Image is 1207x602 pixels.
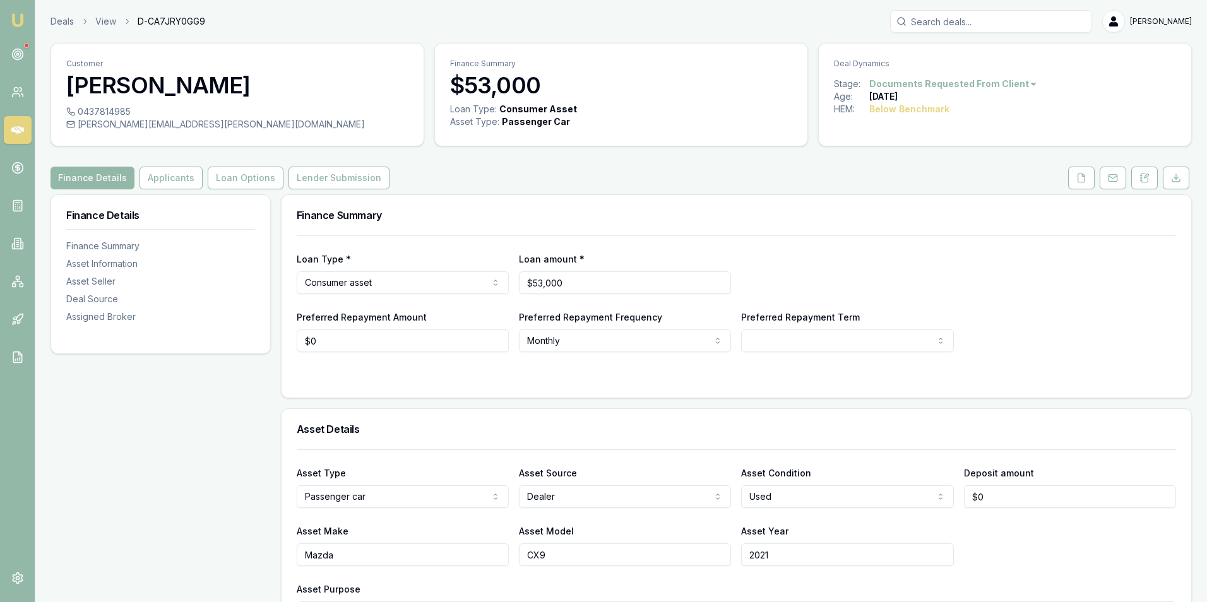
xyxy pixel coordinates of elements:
[66,275,255,288] div: Asset Seller
[66,210,255,220] h3: Finance Details
[450,103,497,115] div: Loan Type:
[964,468,1034,478] label: Deposit amount
[834,90,869,103] div: Age:
[869,78,1038,90] button: Documents Requested From Client
[519,526,574,536] label: Asset Model
[51,167,137,189] a: Finance Details
[208,167,283,189] button: Loan Options
[297,312,427,322] label: Preferred Repayment Amount
[51,15,205,28] nav: breadcrumb
[66,118,408,131] div: [PERSON_NAME][EMAIL_ADDRESS][PERSON_NAME][DOMAIN_NAME]
[66,240,255,252] div: Finance Summary
[499,103,577,115] div: Consumer Asset
[297,584,360,594] label: Asset Purpose
[95,15,116,28] a: View
[450,59,792,69] p: Finance Summary
[205,167,286,189] a: Loan Options
[869,90,898,103] div: [DATE]
[869,103,949,115] div: Below Benchmark
[138,15,205,28] span: D-CA7JRY0GG9
[297,254,351,264] label: Loan Type *
[834,78,869,90] div: Stage:
[297,468,346,478] label: Asset Type
[297,424,1176,434] h3: Asset Details
[741,468,811,478] label: Asset Condition
[519,312,662,322] label: Preferred Repayment Frequency
[519,271,731,294] input: $
[519,468,577,478] label: Asset Source
[741,312,860,322] label: Preferred Repayment Term
[297,210,1176,220] h3: Finance Summary
[1130,16,1192,27] span: [PERSON_NAME]
[51,15,74,28] a: Deals
[66,257,255,270] div: Asset Information
[297,526,348,536] label: Asset Make
[741,526,788,536] label: Asset Year
[66,293,255,305] div: Deal Source
[288,167,389,189] button: Lender Submission
[286,167,392,189] a: Lender Submission
[450,73,792,98] h3: $53,000
[834,103,869,115] div: HEM:
[890,10,1092,33] input: Search deals
[137,167,205,189] a: Applicants
[66,59,408,69] p: Customer
[519,254,585,264] label: Loan amount *
[140,167,203,189] button: Applicants
[66,310,255,323] div: Assigned Broker
[10,13,25,28] img: emu-icon-u.png
[834,59,1176,69] p: Deal Dynamics
[502,115,570,128] div: Passenger Car
[450,115,499,128] div: Asset Type :
[297,329,509,352] input: $
[51,167,134,189] button: Finance Details
[66,73,408,98] h3: [PERSON_NAME]
[66,105,408,118] div: 0437814985
[964,485,1176,508] input: $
